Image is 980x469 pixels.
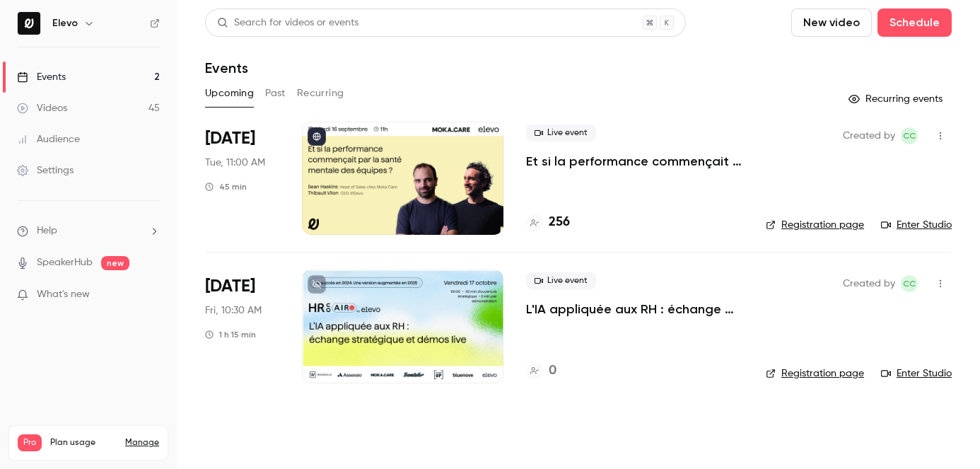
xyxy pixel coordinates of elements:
[843,127,895,144] span: Created by
[52,16,78,30] h6: Elevo
[18,434,42,451] span: Pro
[526,153,743,170] a: Et si la performance commençait par la santé mentale des équipes ?
[37,224,57,238] span: Help
[205,127,255,150] span: [DATE]
[205,329,256,340] div: 1 h 15 min
[205,156,265,170] span: Tue, 11:00 AM
[526,361,556,381] a: 0
[205,122,279,235] div: Sep 16 Tue, 11:00 AM (Europe/Paris)
[101,256,129,270] span: new
[50,437,117,448] span: Plan usage
[205,181,247,192] div: 45 min
[37,287,90,302] span: What's new
[297,82,344,105] button: Recurring
[17,101,67,115] div: Videos
[205,82,254,105] button: Upcoming
[791,8,872,37] button: New video
[205,270,279,383] div: Oct 17 Fri, 10:30 AM (Europe/Paris)
[143,289,160,301] iframe: Noticeable Trigger
[205,59,248,76] h1: Events
[766,218,864,232] a: Registration page
[766,366,864,381] a: Registration page
[217,16,358,30] div: Search for videos or events
[881,366,952,381] a: Enter Studio
[881,218,952,232] a: Enter Studio
[37,255,93,270] a: SpeakerHub
[205,275,255,298] span: [DATE]
[901,127,918,144] span: Clara Courtillier
[549,213,570,232] h4: 256
[549,361,556,381] h4: 0
[526,272,596,289] span: Live event
[903,127,916,144] span: CC
[17,70,66,84] div: Events
[877,8,952,37] button: Schedule
[125,437,159,448] a: Manage
[526,301,743,318] a: L'IA appliquée aux RH : échange stratégique et démos live.
[18,12,40,35] img: Elevo
[903,275,916,292] span: CC
[17,132,80,146] div: Audience
[17,163,74,178] div: Settings
[205,303,262,318] span: Fri, 10:30 AM
[526,213,570,232] a: 256
[843,275,895,292] span: Created by
[265,82,286,105] button: Past
[842,88,952,110] button: Recurring events
[17,224,160,238] li: help-dropdown-opener
[901,275,918,292] span: Clara Courtillier
[526,125,596,141] span: Live event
